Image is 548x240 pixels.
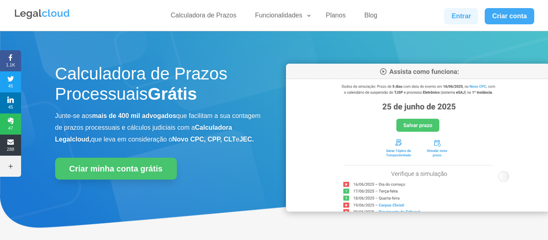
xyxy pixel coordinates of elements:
img: Legalcloud Logo [14,8,71,20]
a: Blog [359,11,382,23]
b: JEC. [239,136,254,143]
b: Calculadora Legalcloud, [55,124,232,143]
a: Funcionalidades [250,11,312,23]
p: Junte-se aos que facilitam a sua contagem de prazos processuais e cálculos judiciais com a que le... [55,110,262,145]
b: Novo CPC, CPP, CLT [172,136,236,143]
a: Entrar [444,8,478,24]
a: Planos [321,11,350,23]
a: Criar conta [485,8,534,24]
a: Calculadora de Prazos [166,11,241,23]
a: Criar minha conta grátis [55,158,177,180]
b: mais de 400 mil advogados [92,112,176,119]
strong: Grátis [148,84,197,103]
h1: Calculadora de Prazos Processuais [55,64,262,109]
a: Logo da Legalcloud [14,15,71,21]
